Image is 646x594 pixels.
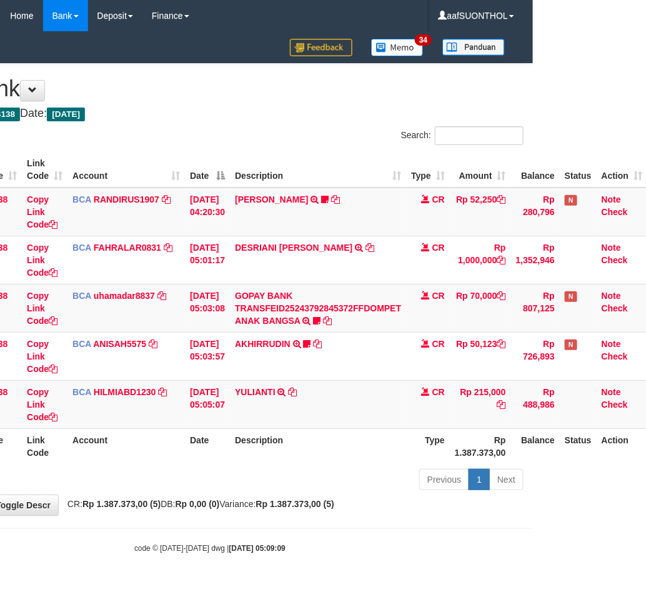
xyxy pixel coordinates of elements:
[72,194,91,204] span: BCA
[72,243,91,253] span: BCA
[72,387,91,397] span: BCA
[565,340,577,350] span: Has Note
[93,339,146,349] a: ANISAH5575
[497,339,506,349] a: Copy Rp 50,123 to clipboard
[235,387,276,397] a: YULIANTI
[450,380,511,428] td: Rp 215,000
[22,428,67,464] th: Link Code
[229,544,286,553] strong: [DATE] 05:09:09
[185,380,230,428] td: [DATE] 05:05:07
[560,152,597,188] th: Status
[450,236,511,284] td: Rp 1,000,000
[67,152,185,188] th: Account: activate to sort column ascending
[489,469,524,490] a: Next
[94,291,155,301] a: uhamadar8837
[450,152,511,188] th: Amount: activate to sort column ascending
[450,188,511,236] td: Rp 52,250
[235,339,291,349] a: AKHIRRUDIN
[185,152,230,188] th: Date: activate to sort column descending
[61,499,334,509] span: CR: DB: Variance:
[419,469,469,490] a: Previous
[450,332,511,380] td: Rp 50,123
[432,243,445,253] span: CR
[94,387,156,397] a: HILMIABD1230
[602,207,628,217] a: Check
[602,303,628,313] a: Check
[560,428,597,464] th: Status
[511,236,560,284] td: Rp 1,352,946
[511,332,560,380] td: Rp 726,893
[435,126,524,145] input: Search:
[176,499,220,509] strong: Rp 0,00 (0)
[47,108,85,121] span: [DATE]
[289,387,297,397] a: Copy YULIANTI to clipboard
[235,194,308,204] a: [PERSON_NAME]
[511,284,560,332] td: Rp 807,125
[27,339,57,374] a: Copy Link Code
[415,34,432,46] span: 34
[185,188,230,236] td: [DATE] 04:20:30
[185,284,230,332] td: [DATE] 05:03:08
[362,31,433,63] a: 34
[511,428,560,464] th: Balance
[469,469,490,490] a: 1
[235,243,352,253] a: DESRIANI [PERSON_NAME]
[511,380,560,428] td: Rp 488,986
[27,194,57,229] a: Copy Link Code
[365,243,374,253] a: Copy DESRIANI NATALIS T to clipboard
[432,387,445,397] span: CR
[442,39,505,56] img: panduan.png
[162,194,171,204] a: Copy RANDIRUS1907 to clipboard
[185,428,230,464] th: Date
[450,428,511,464] th: Rp 1.387.373,00
[432,291,445,301] span: CR
[72,339,91,349] span: BCA
[94,194,159,204] a: RANDIRUS1907
[134,544,286,553] small: code © [DATE]-[DATE] dwg |
[497,400,506,410] a: Copy Rp 215,000 to clipboard
[602,243,621,253] a: Note
[565,195,577,206] span: Has Note
[323,316,332,326] a: Copy GOPAY BANK TRANSFEID25243792845372FFDOMPET ANAK BANGSA to clipboard
[22,152,67,188] th: Link Code: activate to sort column ascending
[331,194,340,204] a: Copy TENNY SETIAWAN to clipboard
[185,332,230,380] td: [DATE] 05:03:57
[290,39,352,56] img: Feedback.jpg
[497,194,506,204] a: Copy Rp 52,250 to clipboard
[72,291,91,301] span: BCA
[27,243,57,278] a: Copy Link Code
[185,236,230,284] td: [DATE] 05:01:17
[602,255,628,265] a: Check
[401,126,524,145] label: Search:
[256,499,334,509] strong: Rp 1.387.373,00 (5)
[235,291,401,326] a: GOPAY BANK TRANSFEID25243792845372FFDOMPET ANAK BANGSA
[602,291,621,301] a: Note
[406,152,450,188] th: Type: activate to sort column ascending
[230,428,406,464] th: Description
[94,243,161,253] a: FAHRALAR0831
[149,339,157,349] a: Copy ANISAH5575 to clipboard
[602,339,621,349] a: Note
[450,284,511,332] td: Rp 70,000
[432,194,445,204] span: CR
[157,291,166,301] a: Copy uhamadar8837 to clipboard
[565,291,577,302] span: Has Note
[406,428,450,464] th: Type
[164,243,172,253] a: Copy FAHRALAR0831 to clipboard
[602,351,628,361] a: Check
[230,152,406,188] th: Description: activate to sort column ascending
[314,339,322,349] a: Copy AKHIRRUDIN to clipboard
[511,152,560,188] th: Balance
[67,428,185,464] th: Account
[602,194,621,204] a: Note
[602,400,628,410] a: Check
[27,291,57,326] a: Copy Link Code
[497,255,506,265] a: Copy Rp 1,000,000 to clipboard
[497,291,506,301] a: Copy Rp 70,000 to clipboard
[27,387,57,422] a: Copy Link Code
[602,387,621,397] a: Note
[158,387,167,397] a: Copy HILMIABD1230 to clipboard
[511,188,560,236] td: Rp 280,796
[432,339,445,349] span: CR
[371,39,424,56] img: Button%20Memo.svg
